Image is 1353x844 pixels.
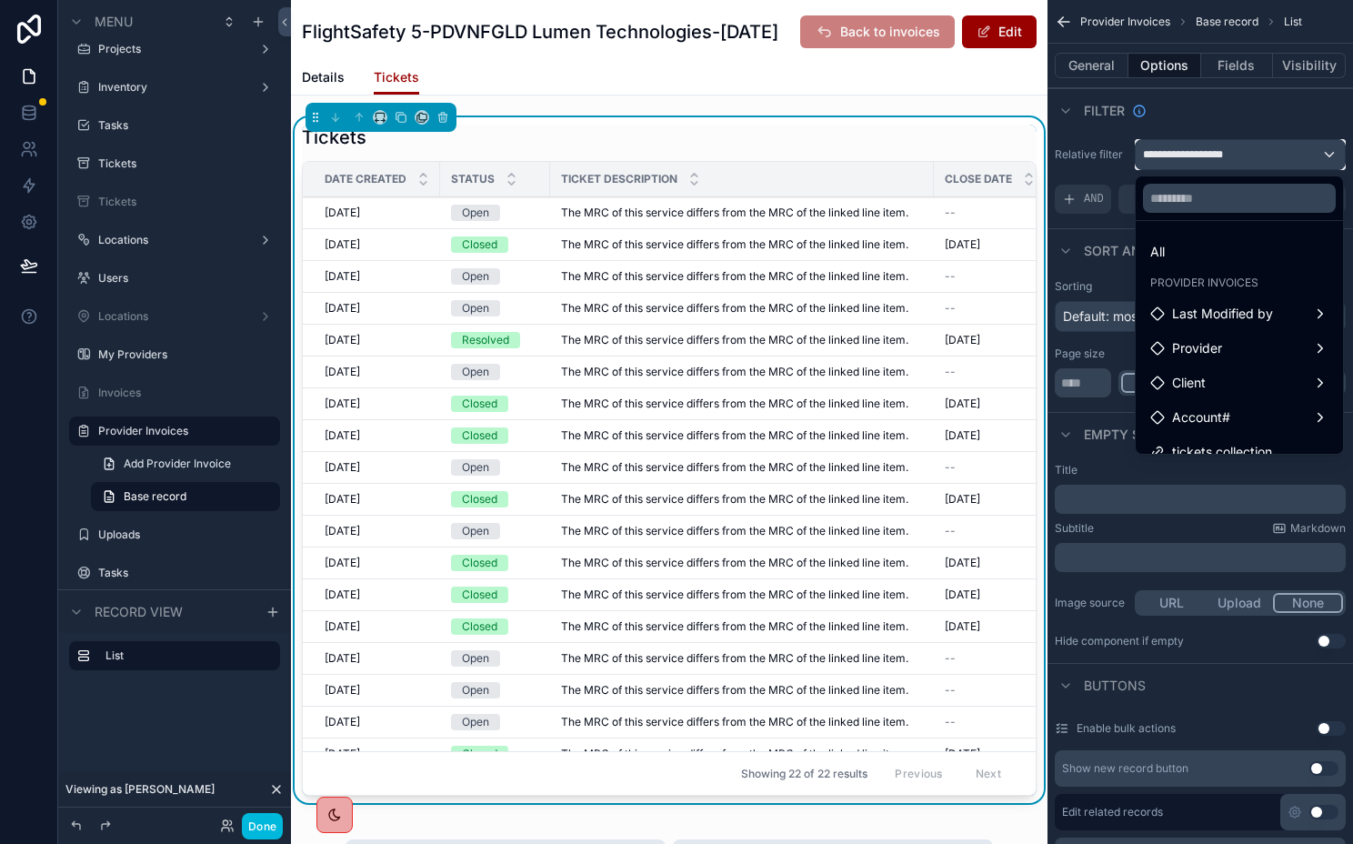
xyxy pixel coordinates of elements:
a: Details [302,61,345,97]
a: [DATE] [325,492,429,507]
div: Closed [462,427,497,444]
a: [DATE] [325,524,429,538]
a: Closed [451,587,539,603]
a: [DATE] [325,619,429,634]
a: [DATE] [945,492,1059,507]
span: The MRC of this service differs from the MRC of the linked line item. [561,524,908,538]
a: Open [451,364,539,380]
div: Closed [462,491,497,507]
span: tickets collection [1172,441,1272,463]
span: -- [945,206,956,220]
span: -- [945,715,956,729]
button: Edit [962,15,1037,48]
a: [DATE] [325,588,429,602]
a: -- [945,683,1059,698]
a: -- [945,460,1059,475]
span: The MRC of this service differs from the MRC of the linked line item. [561,651,908,666]
span: [DATE] [325,397,360,411]
span: [DATE] [325,651,360,666]
a: The MRC of this service differs from the MRC of the linked line item. [561,365,923,379]
a: Resolved [451,332,539,348]
a: [DATE] [325,301,429,316]
div: Open [462,682,489,698]
span: [DATE] [325,269,360,284]
span: -- [945,524,956,538]
span: -- [945,269,956,284]
span: -- [945,460,956,475]
span: [DATE] [325,556,360,570]
span: [DATE] [325,333,360,347]
h1: FlightSafety 5-PDVNFGLD Lumen Technologies-[DATE] [302,19,778,45]
div: Closed [462,555,497,571]
span: The MRC of this service differs from the MRC of the linked line item. [561,460,908,475]
a: The MRC of this service differs from the MRC of the linked line item. [561,397,923,411]
a: [DATE] [325,333,429,347]
span: The MRC of this service differs from the MRC of the linked line item. [561,715,908,729]
span: [DATE] [945,428,980,443]
a: Open [451,650,539,667]
span: [DATE] [325,237,360,252]
span: [DATE] [325,365,360,379]
a: -- [945,524,1059,538]
span: -- [945,651,956,666]
span: The MRC of this service differs from the MRC of the linked line item. [561,492,908,507]
span: Ticket Description [561,172,677,186]
a: The MRC of this service differs from the MRC of the linked line item. [561,269,923,284]
h1: Tickets [302,125,366,150]
a: [DATE] [945,397,1059,411]
a: The MRC of this service differs from the MRC of the linked line item. [561,206,923,220]
a: [DATE] [325,683,429,698]
span: Client [1172,372,1206,394]
span: -- [945,683,956,698]
div: Open [462,459,489,476]
a: [DATE] [945,556,1059,570]
span: The MRC of this service differs from the MRC of the linked line item. [561,301,908,316]
span: [DATE] [945,619,980,634]
span: The MRC of this service differs from the MRC of the linked line item. [561,397,908,411]
a: [DATE] [945,333,1059,347]
span: [DATE] [945,588,980,602]
span: Tickets [374,68,419,86]
a: The MRC of this service differs from the MRC of the linked line item. [561,492,923,507]
span: The MRC of this service differs from the MRC of the linked line item. [561,556,908,570]
span: The MRC of this service differs from the MRC of the linked line item. [561,365,908,379]
span: [DATE] [325,428,360,443]
a: The MRC of this service differs from the MRC of the linked line item. [561,301,923,316]
a: Open [451,205,539,221]
a: Closed [451,618,539,635]
span: All [1150,241,1165,263]
span: [DATE] [325,206,360,220]
span: The MRC of this service differs from the MRC of the linked line item. [561,269,908,284]
div: Resolved [462,332,509,348]
a: The MRC of this service differs from the MRC of the linked line item. [561,556,923,570]
a: The MRC of this service differs from the MRC of the linked line item. [561,683,923,698]
span: [DATE] [325,588,360,602]
a: [DATE] [945,619,1059,634]
a: Closed [451,746,539,762]
span: -- [945,365,956,379]
span: [DATE] [325,683,360,698]
a: -- [945,206,1059,220]
div: Closed [462,587,497,603]
a: [DATE] [325,715,429,729]
div: Open [462,268,489,285]
a: Open [451,268,539,285]
span: The MRC of this service differs from the MRC of the linked line item. [561,428,908,443]
span: The MRC of this service differs from the MRC of the linked line item. [561,333,908,347]
span: [DATE] [325,715,360,729]
a: Open [451,714,539,730]
span: [DATE] [945,747,980,761]
a: [DATE] [325,651,429,666]
div: Open [462,300,489,316]
a: The MRC of this service differs from the MRC of the linked line item. [561,428,923,443]
span: Provider [1172,337,1222,359]
a: [DATE] [325,460,429,475]
a: The MRC of this service differs from the MRC of the linked line item. [561,237,923,252]
span: [DATE] [945,397,980,411]
span: Showing 22 of 22 results [741,767,867,781]
a: [DATE] [325,206,429,220]
a: -- [945,365,1059,379]
a: The MRC of this service differs from the MRC of the linked line item. [561,715,923,729]
a: Open [451,300,539,316]
div: Closed [462,396,497,412]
